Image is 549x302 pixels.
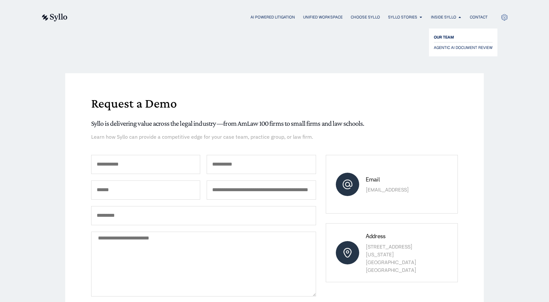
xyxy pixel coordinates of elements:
[91,119,458,128] h5: Syllo is delivering value across the legal industry —from AmLaw 100 firms to small firms and law ...
[80,14,488,20] nav: Menu
[434,33,454,41] span: OUR TEAM
[366,232,386,240] span: Address
[91,133,458,141] p: Learn how Syllo can provide a competitive edge for your case team, practice group, or law firm.
[91,97,458,110] h1: Request a Demo
[41,14,67,21] img: syllo
[303,14,343,20] a: Unified Workspace
[80,14,488,20] div: Menu Toggle
[366,243,437,274] p: [STREET_ADDRESS] [US_STATE][GEOGRAPHIC_DATA] [GEOGRAPHIC_DATA]
[388,14,417,20] a: Syllo Stories
[431,14,456,20] a: Inside Syllo
[366,176,380,183] span: Email
[434,44,493,52] a: AGENTIC AI DOCUMENT REVIEW
[434,33,493,41] a: OUR TEAM
[250,14,295,20] a: AI Powered Litigation
[470,14,488,20] a: Contact
[351,14,380,20] a: Choose Syllo
[366,186,437,194] p: [EMAIL_ADDRESS]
